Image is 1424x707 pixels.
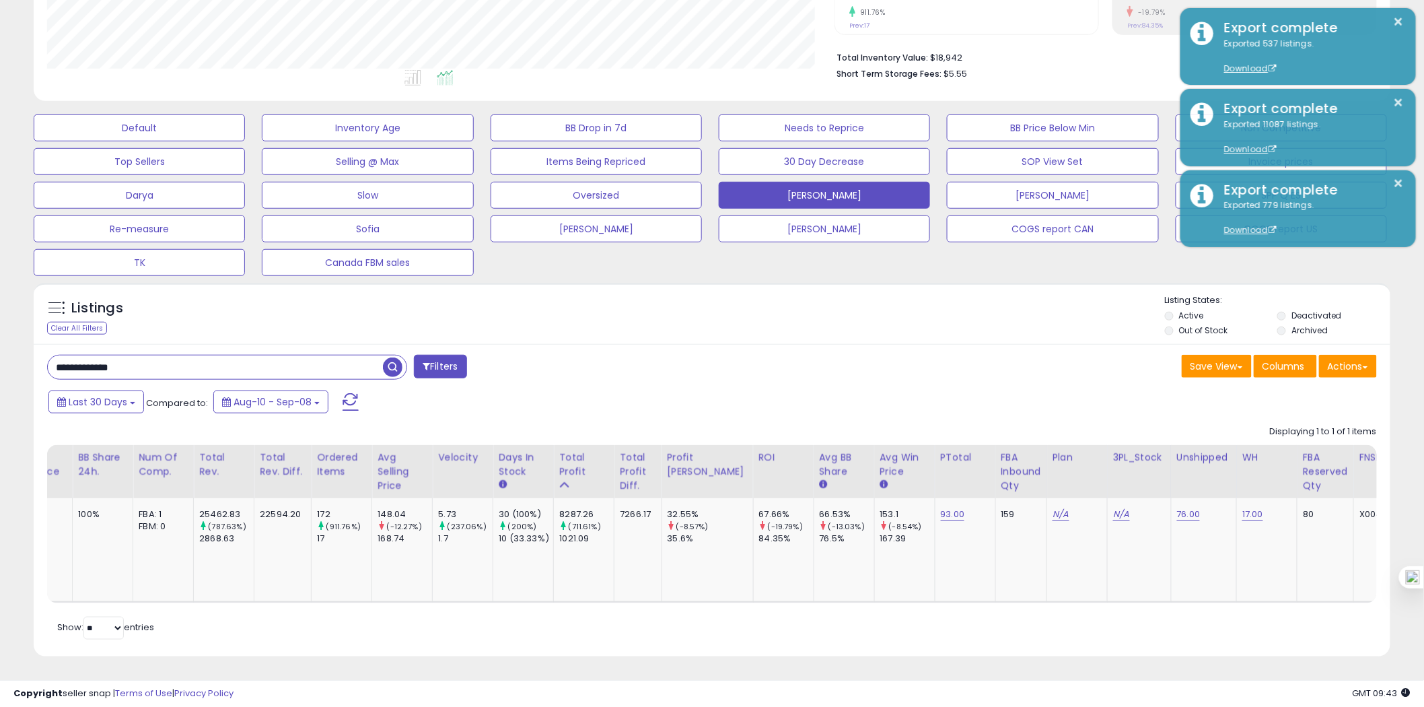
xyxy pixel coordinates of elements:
button: [PERSON_NAME] [719,215,930,242]
small: 911.76% [855,7,886,18]
a: N/A [1053,508,1069,521]
span: Columns [1262,360,1305,373]
a: Download [1224,224,1277,236]
div: 76.5% [820,533,874,545]
div: 1021.09 [559,533,614,545]
div: 67.66% [759,508,814,520]
label: Deactivated [1291,310,1342,321]
button: Aug-10 - Sep-08 [213,391,328,413]
div: 168.74 [378,533,432,545]
div: Total Rev. Diff. [260,450,306,479]
a: 93.00 [941,508,965,521]
button: Slow [262,182,473,209]
th: CSV column name: cust_attr_3_3PL_Stock [1108,445,1172,498]
div: 159 [1001,508,1037,520]
div: 25462.83 [199,508,254,520]
div: Exported 11087 listings. [1214,119,1406,156]
button: Oversized [491,182,702,209]
div: Plan [1053,450,1102,465]
label: Out of Stock [1179,325,1228,336]
div: Total Profit [559,450,608,479]
small: Days In Stock. [499,479,507,491]
div: 167.39 [880,533,935,545]
label: Archived [1291,325,1328,336]
small: Avg BB Share. [820,479,828,491]
div: Total Rev. [199,450,248,479]
div: 8287.26 [559,508,614,520]
button: Canada FBM sales [262,249,473,276]
img: one_i.png [1406,570,1420,584]
button: × [1394,94,1404,111]
button: SOP View Set [947,148,1158,175]
div: Velocity [438,450,487,465]
span: 2025-10-9 09:43 GMT [1353,687,1411,700]
button: COGS report CAN [947,215,1158,242]
div: 10 (33.33%) [499,533,553,545]
small: (787.63%) [208,521,246,532]
small: -19.79% [1133,7,1166,18]
div: 148.04 [378,508,432,520]
span: Aug-10 - Sep-08 [234,395,312,409]
div: Exported 779 listings. [1214,199,1406,237]
div: Profit [PERSON_NAME] [668,450,748,479]
button: Default [34,114,245,141]
span: Show: entries [57,621,154,634]
div: 5.73 [438,508,493,520]
button: Sofia [262,215,473,242]
button: Non Competitive [1176,114,1387,141]
small: (911.76%) [326,521,361,532]
div: 30 (100%) [499,508,553,520]
div: Avg Win Price [880,450,929,479]
button: Save View [1182,355,1252,378]
th: CSV column name: cust_attr_4_Unshipped [1171,445,1237,498]
div: seller snap | | [13,687,234,700]
div: Exported 537 listings. [1214,38,1406,75]
button: Invoice prices [1176,148,1387,175]
button: Selling @ Max [262,148,473,175]
small: (200%) [508,521,537,532]
button: Filters [414,355,466,378]
button: [PERSON_NAME] [491,215,702,242]
div: 66.53% [820,508,874,520]
b: Total Inventory Value: [836,52,928,63]
button: × [1394,13,1404,30]
a: N/A [1113,508,1129,521]
p: Listing States: [1165,294,1390,307]
button: Actions [1319,355,1377,378]
li: $18,942 [836,48,1367,65]
div: FBA inbound Qty [1001,450,1042,493]
button: [PERSON_NAME] [947,182,1158,209]
button: Re-measure [34,215,245,242]
div: BB Share 24h. [78,450,127,479]
th: CSV column name: cust_attr_1_PTotal [935,445,995,498]
div: 22594.20 [260,508,301,520]
small: (711.61%) [569,521,601,532]
div: 100% [78,508,122,520]
div: ROI [759,450,808,465]
a: Download [1224,143,1277,155]
a: Privacy Policy [174,687,234,700]
button: BB Price Below Min [947,114,1158,141]
small: (-19.79%) [768,521,803,532]
small: (-12.27%) [387,521,422,532]
div: Export complete [1214,99,1406,119]
small: (-13.03%) [828,521,865,532]
div: 153.1 [880,508,935,520]
div: Ordered Items [317,450,366,479]
span: $5.55 [944,67,967,80]
div: Num of Comp. [139,450,188,479]
div: FBA: 1 [139,508,183,520]
div: FBA Reserved Qty [1303,450,1348,493]
small: (237.06%) [448,521,487,532]
th: CSV column name: cust_attr_5_Plan [1047,445,1108,498]
button: Inventory Age [262,114,473,141]
th: CSV column name: cust_attr_2_WH [1237,445,1297,498]
label: Active [1179,310,1204,321]
small: Prev: 84.35% [1127,22,1163,30]
div: Displaying 1 to 1 of 1 items [1270,426,1377,438]
div: Clear All Filters [47,322,107,335]
div: 7266.17 [620,508,651,520]
strong: Copyright [13,687,63,700]
div: 2868.63 [199,533,254,545]
div: X004SZY5KZ [1359,508,1415,520]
